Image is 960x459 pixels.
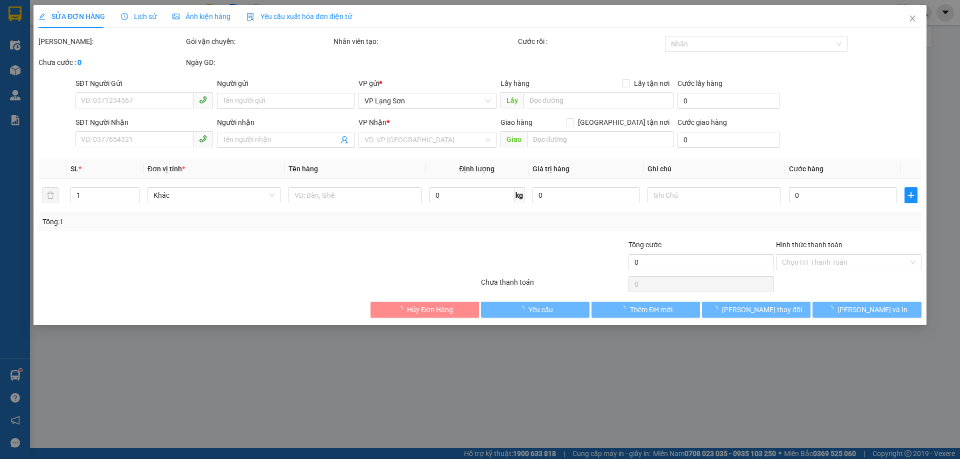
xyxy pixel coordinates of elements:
span: close [908,14,916,22]
span: Giá trị hàng [532,165,569,173]
label: Hình thức thanh toán [776,241,842,249]
button: Thêm ĐH mới [591,302,700,318]
span: Định lượng [459,165,495,173]
b: 0 [77,58,81,66]
div: Cước rồi : [518,36,663,47]
span: loading [826,306,837,313]
input: VD: Bàn, Ghế [288,187,421,203]
span: loading [396,306,407,313]
span: Khác [153,188,274,203]
div: VP gửi [359,78,496,89]
button: delete [42,187,58,203]
span: Lấy [500,92,523,108]
span: SỬA ĐƠN HÀNG [38,12,105,20]
span: picture [172,13,179,20]
span: Giao hàng [500,118,532,126]
span: Cước hàng [789,165,823,173]
div: Chưa thanh toán [480,277,627,294]
th: Ghi chú [644,159,785,179]
span: Giao [500,131,527,147]
span: kg [514,187,524,203]
span: user-add [341,136,349,144]
span: Tổng cước [628,241,661,249]
div: Người gửi [217,78,354,89]
button: Close [898,5,926,33]
div: Nhân viên tạo: [333,36,516,47]
span: VP Nhận [359,118,387,126]
label: Cước lấy hàng [677,79,722,87]
span: Lịch sử [121,12,156,20]
input: Dọc đường [527,131,673,147]
div: Tổng: 1 [42,216,370,227]
span: [PERSON_NAME] thay đổi [722,304,802,315]
div: Gói vận chuyển: [186,36,331,47]
span: loading [517,306,528,313]
button: Yêu cầu [481,302,589,318]
input: Ghi Chú [648,187,781,203]
button: [PERSON_NAME] và In [813,302,921,318]
span: loading [619,306,630,313]
label: Cước giao hàng [677,118,727,126]
span: Đơn vị tính [147,165,185,173]
div: SĐT Người Gửi [75,78,213,89]
input: Cước giao hàng [677,132,779,148]
img: icon [246,13,254,21]
span: [GEOGRAPHIC_DATA] tận nơi [574,117,673,128]
div: Người nhận [217,117,354,128]
span: plus [905,191,917,199]
span: Thêm ĐH mới [630,304,672,315]
div: SĐT Người Nhận [75,117,213,128]
span: Lấy tận nơi [630,78,673,89]
span: loading [711,306,722,313]
span: clock-circle [121,13,128,20]
span: Tên hàng [288,165,318,173]
div: Chưa cước : [38,57,184,68]
span: Lấy hàng [500,79,529,87]
span: SL [70,165,78,173]
span: phone [199,135,207,143]
span: Yêu cầu xuất hóa đơn điện tử [246,12,352,20]
span: Ảnh kiện hàng [172,12,230,20]
button: plus [904,187,917,203]
span: edit [38,13,45,20]
button: [PERSON_NAME] thay đổi [702,302,810,318]
input: Cước lấy hàng [677,93,779,109]
span: Yêu cầu [528,304,553,315]
span: VP Lạng Sơn [365,93,490,108]
input: Dọc đường [523,92,673,108]
button: Hủy Đơn Hàng [370,302,479,318]
span: Hủy Đơn Hàng [407,304,453,315]
div: Ngày GD: [186,57,331,68]
span: phone [199,96,207,104]
div: [PERSON_NAME]: [38,36,184,47]
span: [PERSON_NAME] và In [837,304,907,315]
